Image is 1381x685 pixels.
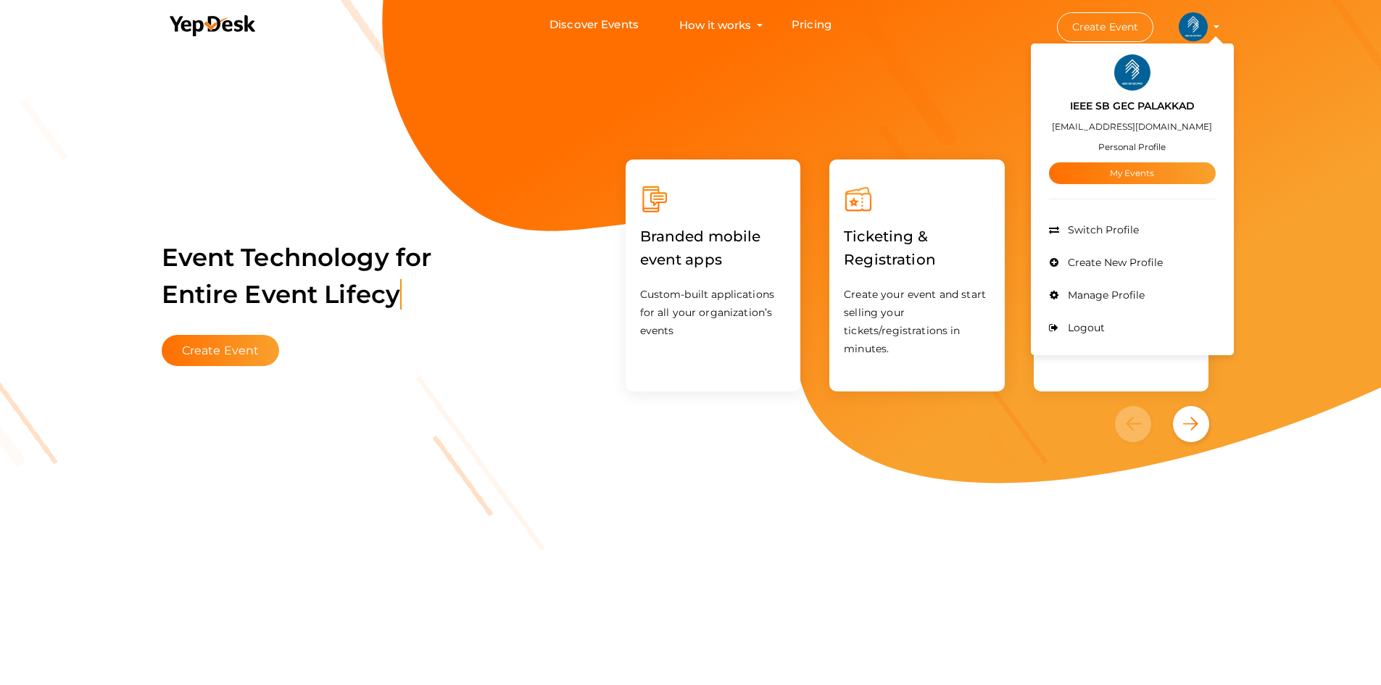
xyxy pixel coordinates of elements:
[844,254,990,267] a: Ticketing & Registration
[844,214,990,282] label: Ticketing & Registration
[1049,162,1216,184] a: My Events
[792,12,831,38] a: Pricing
[162,221,432,331] label: Event Technology for
[1115,406,1169,442] button: Previous
[1173,406,1209,442] button: Next
[550,12,639,38] a: Discover Events
[640,254,787,267] a: Branded mobile event apps
[640,214,787,282] label: Branded mobile event apps
[162,335,280,366] button: Create Event
[640,286,787,340] p: Custom-built applications for all your organization’s events
[162,279,402,310] span: Entire Event Lifecy
[1064,288,1145,302] span: Manage Profile
[1057,12,1154,42] button: Create Event
[1064,321,1105,334] span: Logout
[1098,141,1166,152] small: Personal Profile
[675,12,755,38] button: How it works
[1114,54,1150,91] img: ACg8ocIlr20kWlusTYDilfQwsc9vjOYCKrm0LB8zShf3GP8Yo5bmpMCa=s100
[1070,98,1195,115] label: IEEE SB GEC PALAKKAD
[844,286,990,358] p: Create your event and start selling your tickets/registrations in minutes.
[1064,256,1163,269] span: Create New Profile
[1064,223,1139,236] span: Switch Profile
[1052,118,1212,135] label: [EMAIL_ADDRESS][DOMAIN_NAME]
[1179,12,1208,41] img: ACg8ocIlr20kWlusTYDilfQwsc9vjOYCKrm0LB8zShf3GP8Yo5bmpMCa=s100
